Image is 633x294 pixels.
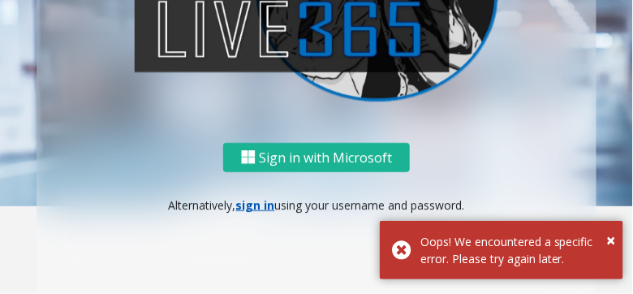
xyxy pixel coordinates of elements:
[420,233,611,267] div: Oops! We encountered a specific error. Please try again later.
[53,197,580,214] p: Alternatively, using your username and password.
[223,143,410,173] button: Sign in with Microsoft
[607,228,616,253] button: Close
[236,197,275,213] a: sign in
[607,229,616,251] span: ×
